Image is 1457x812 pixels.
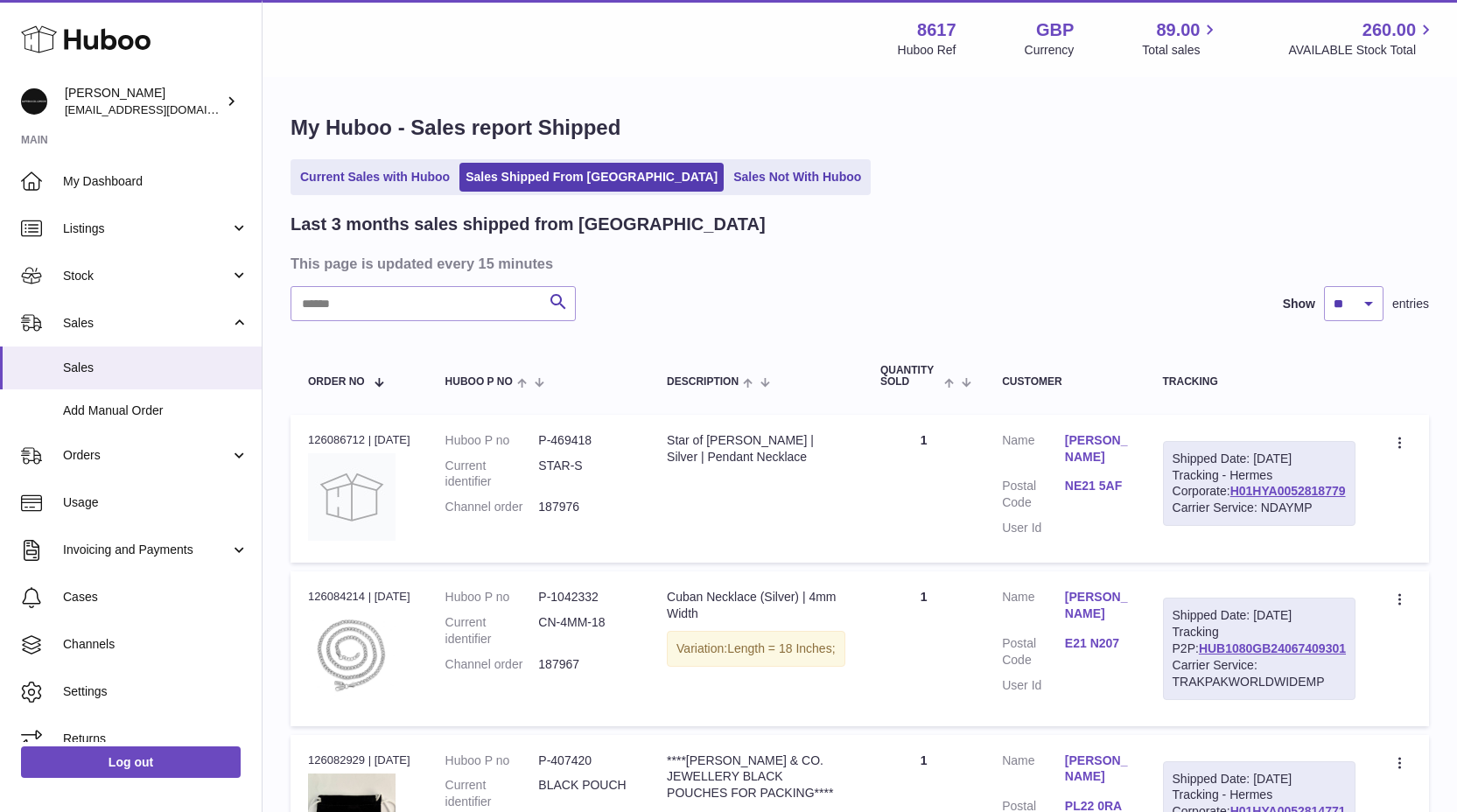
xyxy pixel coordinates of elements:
[308,432,410,448] div: 126086712 | [DATE]
[459,163,724,192] a: Sales Shipped From [GEOGRAPHIC_DATA]
[1163,441,1355,527] div: Tracking - Hermes Corporate:
[308,589,410,605] div: 126084214 | [DATE]
[1065,752,1128,786] a: [PERSON_NAME]
[445,656,539,673] dt: Channel order
[63,542,230,558] span: Invoicing and Payments
[63,402,249,419] span: Add Manual Order
[727,163,867,192] a: Sales Not With Huboo
[538,499,632,515] dd: 187976
[538,589,632,605] dd: P-1042332
[667,432,845,465] div: Star of [PERSON_NAME] | Silver | Pendant Necklace
[898,42,956,59] div: Huboo Ref
[308,611,396,698] img: 86171750594153.jpg
[880,365,940,388] span: Quantity Sold
[538,656,632,673] dd: 187967
[1002,478,1065,511] dt: Postal Code
[63,220,230,237] span: Listings
[1065,589,1128,622] a: [PERSON_NAME]
[667,376,739,388] span: Description
[63,268,230,284] span: Stock
[1230,484,1346,498] a: H01HYA0052818779
[1163,598,1355,699] div: Tracking P2P:
[1288,42,1436,59] span: AVAILABLE Stock Total
[1173,657,1346,690] div: Carrier Service: TRAKPAKWORLDWIDEMP
[308,376,365,388] span: Order No
[1173,607,1346,624] div: Shipped Date: [DATE]
[21,88,47,115] img: hello@alfredco.com
[63,636,249,653] span: Channels
[1002,752,1065,790] dt: Name
[1065,635,1128,652] a: E21 N207
[1173,771,1346,787] div: Shipped Date: [DATE]
[65,102,257,116] span: [EMAIL_ADDRESS][DOMAIN_NAME]
[1173,451,1346,467] div: Shipped Date: [DATE]
[1065,432,1128,465] a: [PERSON_NAME]
[1002,376,1127,388] div: Customer
[63,494,249,511] span: Usage
[667,631,845,667] div: Variation:
[65,85,222,118] div: [PERSON_NAME]
[63,315,230,332] span: Sales
[63,360,249,376] span: Sales
[538,458,632,491] dd: STAR-S
[727,641,835,655] span: Length = 18 Inches;
[63,589,249,605] span: Cases
[1199,641,1346,655] a: HUB1080GB24067409301
[445,432,539,449] dt: Huboo P no
[1392,296,1429,312] span: entries
[1002,589,1065,626] dt: Name
[538,614,632,647] dd: CN-4MM-18
[63,173,249,190] span: My Dashboard
[1163,376,1355,388] div: Tracking
[63,731,249,747] span: Returns
[1002,432,1065,470] dt: Name
[445,499,539,515] dt: Channel order
[445,458,539,491] dt: Current identifier
[308,453,396,541] img: no-photo.jpg
[445,777,539,810] dt: Current identifier
[445,752,539,769] dt: Huboo P no
[667,589,845,622] div: Cuban Necklace (Silver) | 4mm Width
[1002,520,1065,536] dt: User Id
[1283,296,1315,312] label: Show
[863,415,984,563] td: 1
[21,746,241,778] a: Log out
[294,163,456,192] a: Current Sales with Huboo
[291,254,1425,273] h3: This page is updated every 15 minutes
[445,614,539,647] dt: Current identifier
[445,376,513,388] span: Huboo P no
[1142,18,1220,59] a: 89.00 Total sales
[667,752,845,802] div: ****[PERSON_NAME] & CO. JEWELLERY BLACK POUCHES FOR PACKING****
[1362,18,1416,42] span: 260.00
[1173,500,1346,516] div: Carrier Service: NDAYMP
[1142,42,1220,59] span: Total sales
[863,571,984,725] td: 1
[308,752,410,768] div: 126082929 | [DATE]
[1288,18,1436,59] a: 260.00 AVAILABLE Stock Total
[63,447,230,464] span: Orders
[291,114,1429,142] h1: My Huboo - Sales report Shipped
[538,777,632,810] dd: BLACK POUCH
[917,18,956,42] strong: 8617
[1025,42,1075,59] div: Currency
[291,213,766,236] h2: Last 3 months sales shipped from [GEOGRAPHIC_DATA]
[445,589,539,605] dt: Huboo P no
[1065,478,1128,494] a: NE21 5AF
[1002,677,1065,694] dt: User Id
[63,683,249,700] span: Settings
[1036,18,1074,42] strong: GBP
[538,432,632,449] dd: P-469418
[1002,635,1065,668] dt: Postal Code
[538,752,632,769] dd: P-407420
[1156,18,1200,42] span: 89.00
